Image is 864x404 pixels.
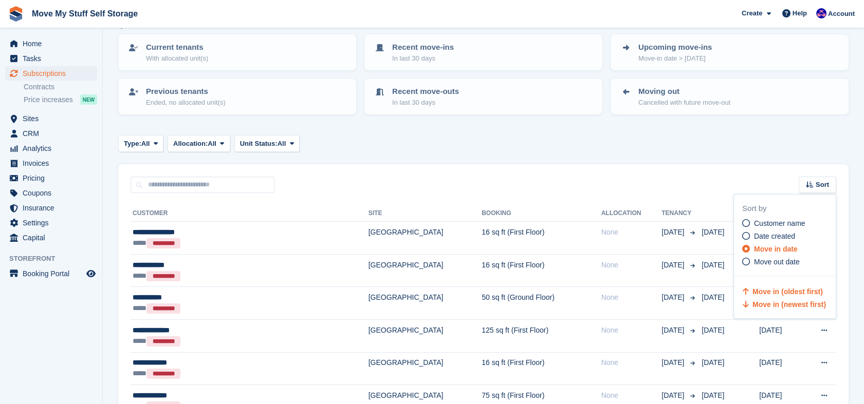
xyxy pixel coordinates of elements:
[828,9,855,19] span: Account
[369,352,482,385] td: [GEOGRAPHIC_DATA]
[141,139,150,149] span: All
[5,156,97,170] a: menu
[661,292,686,303] span: [DATE]
[638,53,712,64] p: Move-in date > [DATE]
[8,6,24,22] img: stora-icon-8386f47178a22dfd0bd8f6a31ec36ba5ce8667c1dd55bd0f319d3a0aa187defe.svg
[5,66,97,81] a: menu
[168,135,230,152] button: Allocation: All
[601,205,662,222] th: Allocation
[482,205,601,222] th: Booking
[23,186,84,200] span: Coupons
[240,139,278,149] span: Unit Status:
[23,216,84,230] span: Settings
[612,80,848,113] a: Moving out Cancelled with future move-out
[742,257,836,267] a: Move out date
[702,391,724,399] span: [DATE]
[661,205,697,222] th: Tenancy
[793,8,807,18] span: Help
[23,111,84,126] span: Sites
[816,180,829,190] span: Sort
[80,94,97,105] div: NEW
[392,53,454,64] p: In last 30 days
[661,390,686,401] span: [DATE]
[612,35,848,69] a: Upcoming move-ins Move-in date > [DATE]
[482,254,601,287] td: 16 sq ft (First Floor)
[5,141,97,156] a: menu
[702,326,724,334] span: [DATE]
[759,352,803,385] td: [DATE]
[5,126,97,141] a: menu
[365,35,601,69] a: Recent move-ins In last 30 days
[234,135,300,152] button: Unit Status: All
[23,156,84,170] span: Invoices
[146,53,208,64] p: With allocated unit(s)
[638,98,730,108] p: Cancelled with future move-out
[23,266,84,281] span: Booking Portal
[131,205,369,222] th: Customer
[369,254,482,287] td: [GEOGRAPHIC_DATA]
[24,95,73,105] span: Price increases
[661,260,686,271] span: [DATE]
[742,300,826,309] a: Move in (newest first)
[5,51,97,66] a: menu
[742,203,836,215] div: Sort by
[124,139,141,149] span: Type:
[601,325,662,336] div: None
[742,231,836,242] a: Date created
[119,35,355,69] a: Current tenants With allocated unit(s)
[5,266,97,281] a: menu
[369,319,482,352] td: [GEOGRAPHIC_DATA]
[85,267,97,280] a: Preview store
[392,98,459,108] p: In last 30 days
[702,228,724,236] span: [DATE]
[5,216,97,230] a: menu
[759,319,803,352] td: [DATE]
[754,219,805,227] span: Customer name
[392,42,454,53] p: Recent move-ins
[369,287,482,320] td: [GEOGRAPHIC_DATA]
[742,218,836,229] a: Customer name
[9,254,102,264] span: Storefront
[23,36,84,51] span: Home
[754,258,800,266] span: Move out date
[392,86,459,98] p: Recent move-outs
[5,230,97,245] a: menu
[23,66,84,81] span: Subscriptions
[482,319,601,352] td: 125 sq ft (First Floor)
[5,111,97,126] a: menu
[28,5,142,22] a: Move My Stuff Self Storage
[816,8,826,18] img: Jade Whetnall
[23,201,84,215] span: Insurance
[742,8,762,18] span: Create
[482,287,601,320] td: 50 sq ft (Ground Floor)
[118,135,163,152] button: Type: All
[5,36,97,51] a: menu
[638,42,712,53] p: Upcoming move-ins
[23,171,84,185] span: Pricing
[752,300,826,309] span: Move in (newest first)
[752,287,823,296] span: Move in (oldest first)
[601,260,662,271] div: None
[24,94,97,105] a: Price increases NEW
[24,82,97,92] a: Contracts
[482,352,601,385] td: 16 sq ft (First Floor)
[146,42,208,53] p: Current tenants
[601,292,662,303] div: None
[742,244,836,255] a: Move in date
[661,357,686,368] span: [DATE]
[23,230,84,245] span: Capital
[482,222,601,255] td: 16 sq ft (First Floor)
[661,325,686,336] span: [DATE]
[742,287,823,296] a: Move in (oldest first)
[5,186,97,200] a: menu
[365,80,601,113] a: Recent move-outs In last 30 days
[601,390,662,401] div: None
[146,98,226,108] p: Ended, no allocated unit(s)
[702,293,724,301] span: [DATE]
[173,139,208,149] span: Allocation:
[369,205,482,222] th: Site
[369,222,482,255] td: [GEOGRAPHIC_DATA]
[23,141,84,156] span: Analytics
[638,86,730,98] p: Moving out
[702,358,724,367] span: [DATE]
